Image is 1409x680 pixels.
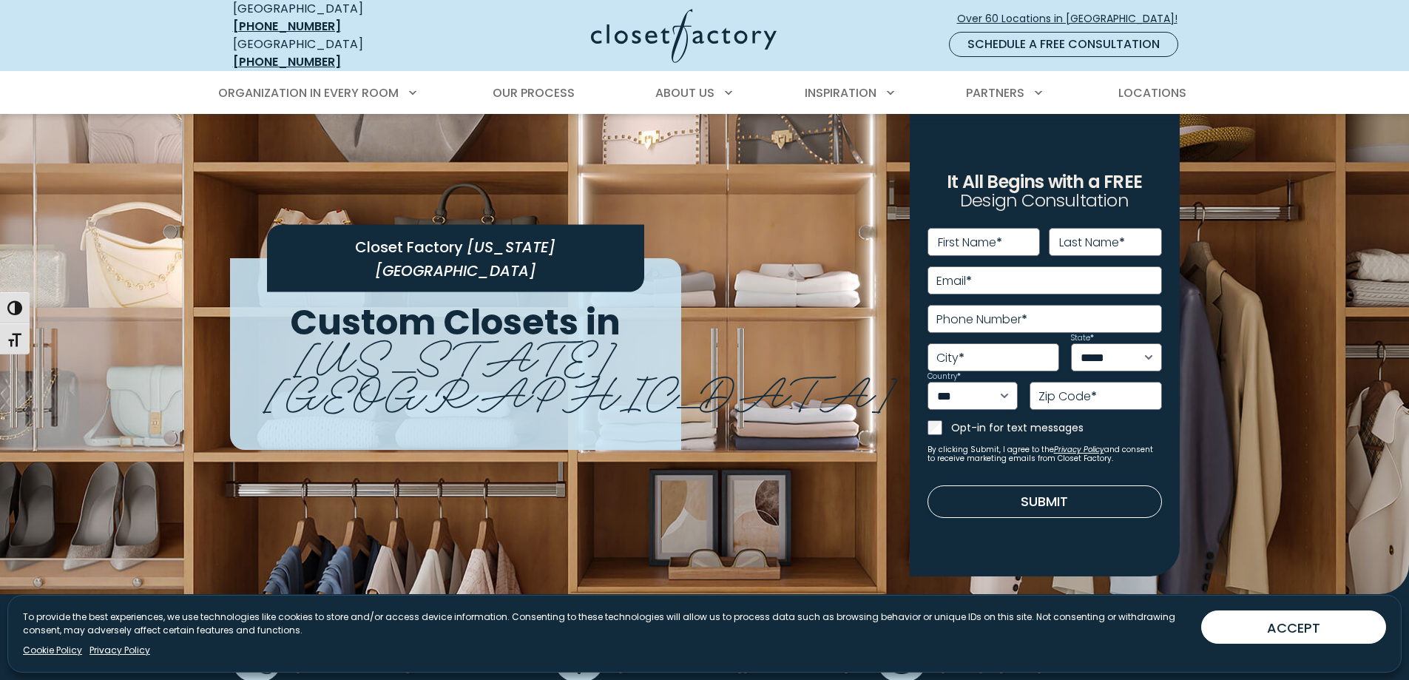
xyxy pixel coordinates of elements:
[960,189,1129,213] span: Design Consultation
[208,73,1202,114] nav: Primary Menu
[355,237,463,257] span: Closet Factory
[966,84,1024,101] span: Partners
[23,610,1189,637] p: To provide the best experiences, we use technologies like cookies to store and/or access device i...
[89,644,150,657] a: Privacy Policy
[957,11,1189,27] span: Over 60 Locations in [GEOGRAPHIC_DATA]!
[805,84,876,101] span: Inspiration
[290,297,621,347] span: Custom Closets in
[951,420,1162,435] label: Opt-in for text messages
[591,9,777,63] img: Closet Factory Logo
[233,18,341,35] a: [PHONE_NUMBER]
[936,275,972,287] label: Email
[938,237,1002,249] label: First Name
[1118,84,1186,101] span: Locations
[956,6,1190,32] a: Over 60 Locations in [GEOGRAPHIC_DATA]!
[947,169,1142,194] span: It All Begins with a FREE
[218,84,399,101] span: Organization in Every Room
[927,373,961,380] label: Country
[233,36,447,71] div: [GEOGRAPHIC_DATA]
[1059,237,1125,249] label: Last Name
[264,320,896,423] span: [US_STATE][GEOGRAPHIC_DATA]
[927,485,1162,518] button: Submit
[1201,610,1386,644] button: ACCEPT
[233,53,341,70] a: [PHONE_NUMBER]
[927,445,1162,463] small: By clicking Submit, I agree to the and consent to receive marketing emails from Closet Factory.
[493,84,575,101] span: Our Process
[1071,334,1094,342] label: State
[936,314,1027,326] label: Phone Number
[375,237,556,280] span: [US_STATE][GEOGRAPHIC_DATA]
[1054,444,1104,455] a: Privacy Policy
[655,84,714,101] span: About Us
[23,644,82,657] a: Cookie Policy
[949,32,1178,57] a: Schedule a Free Consultation
[936,352,964,364] label: City
[1038,391,1097,403] label: Zip Code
